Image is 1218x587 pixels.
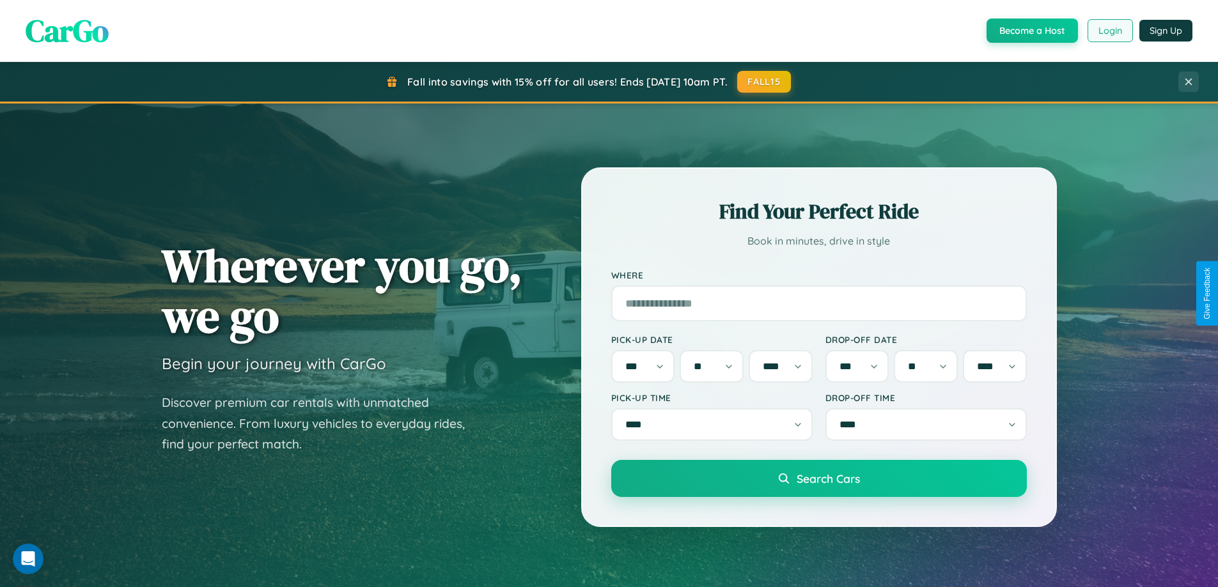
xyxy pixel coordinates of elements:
label: Drop-off Date [825,334,1027,345]
p: Book in minutes, drive in style [611,232,1027,250]
label: Drop-off Time [825,392,1027,403]
h2: Find Your Perfect Ride [611,197,1027,225]
span: Search Cars [797,471,860,485]
p: Discover premium car rentals with unmatched convenience. From luxury vehicles to everyday rides, ... [162,392,481,455]
h1: Wherever you go, we go [162,240,522,341]
button: Search Cars [611,460,1027,497]
label: Where [611,270,1027,280]
button: Sign Up [1139,20,1192,42]
span: CarGo [26,10,109,52]
label: Pick-up Time [611,392,813,403]
h3: Begin your journey with CarGo [162,354,386,373]
iframe: Intercom live chat [13,544,43,574]
button: Become a Host [987,19,1078,43]
span: Fall into savings with 15% off for all users! Ends [DATE] 10am PT. [407,75,728,88]
button: Login [1088,19,1133,42]
label: Pick-up Date [611,334,813,345]
div: Give Feedback [1203,268,1212,319]
button: FALL15 [737,71,791,93]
